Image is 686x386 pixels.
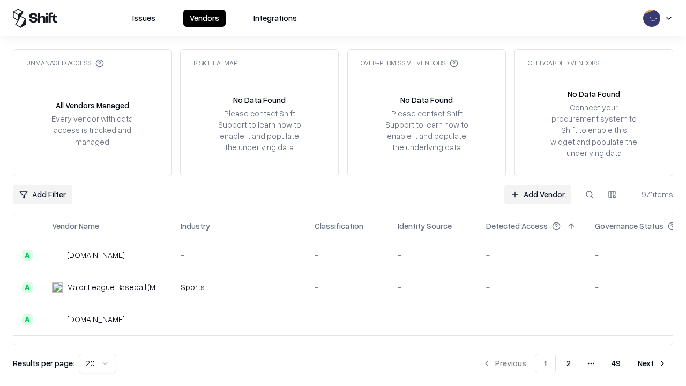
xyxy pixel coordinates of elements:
div: - [398,314,469,325]
div: Unmanaged Access [26,58,104,68]
button: 49 [603,354,629,373]
div: A [22,282,33,293]
div: Every vendor with data access is tracked and managed [48,113,137,147]
div: No Data Found [568,88,620,100]
div: - [315,249,381,261]
div: Identity Source [398,220,452,232]
div: A [22,314,33,325]
button: Next [631,354,673,373]
div: Risk Heatmap [193,58,237,68]
div: No Data Found [233,94,286,106]
div: - [181,249,297,261]
div: Major League Baseball (MLB) [67,281,163,293]
img: Major League Baseball (MLB) [52,282,63,293]
a: Add Vendor [504,185,571,204]
nav: pagination [476,354,673,373]
button: Issues [126,10,162,27]
div: No Data Found [400,94,453,106]
div: Classification [315,220,363,232]
div: All Vendors Managed [56,100,129,111]
div: - [315,314,381,325]
div: - [315,281,381,293]
div: Governance Status [595,220,663,232]
div: - [486,281,578,293]
img: pathfactory.com [52,250,63,261]
div: - [398,249,469,261]
div: Vendor Name [52,220,99,232]
div: Over-Permissive Vendors [361,58,458,68]
div: Industry [181,220,210,232]
div: - [486,249,578,261]
button: 2 [558,354,579,373]
img: wixanswers.com [52,314,63,325]
div: 971 items [630,189,673,200]
div: - [486,314,578,325]
div: Sports [181,281,297,293]
button: Integrations [247,10,303,27]
div: [DOMAIN_NAME] [67,314,125,325]
button: Vendors [183,10,226,27]
div: - [181,314,297,325]
button: 1 [535,354,556,373]
button: Add Filter [13,185,72,204]
div: Connect your procurement system to Shift to enable this widget and populate the underlying data [549,102,638,159]
div: A [22,250,33,261]
p: Results per page: [13,358,74,369]
div: [DOMAIN_NAME] [67,249,125,261]
div: Please contact Shift Support to learn how to enable it and populate the underlying data [215,108,304,153]
div: Offboarded Vendors [528,58,599,68]
div: Please contact Shift Support to learn how to enable it and populate the underlying data [382,108,471,153]
div: Detected Access [486,220,548,232]
div: - [398,281,469,293]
